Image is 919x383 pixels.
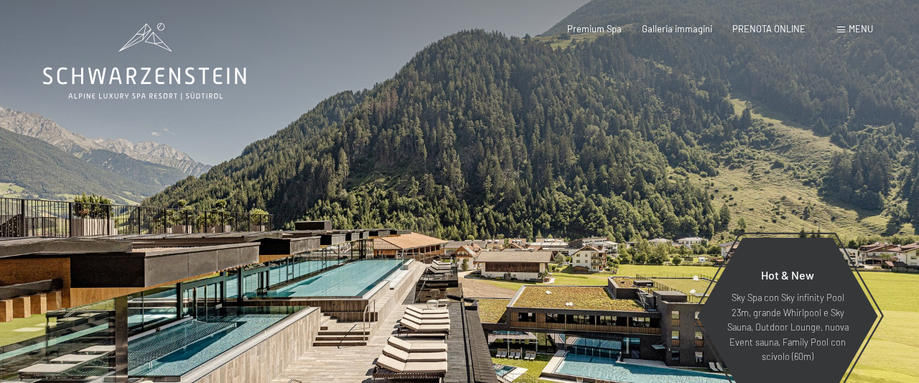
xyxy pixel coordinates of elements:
p: Sky Spa con Sky infinity Pool 23m, grande Whirlpool e Sky Sauna, Outdoor Lounge, nuova Event saun... [725,290,850,364]
span: Menu [849,23,873,34]
a: Premium Spa [567,23,622,34]
a: PRENOTA ONLINE [732,23,806,34]
a: Galleria immagini [642,23,712,34]
span: Hot & New [761,268,814,282]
